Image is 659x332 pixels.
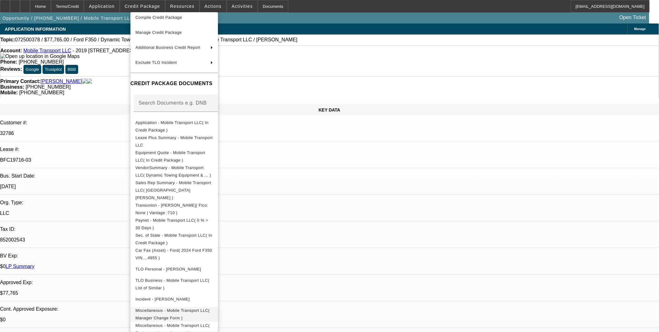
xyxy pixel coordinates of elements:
button: Sales Rep Summary - Mobile Transport LLC( Oliva, Nicholas ) [130,179,218,201]
span: Application - Mobile Transport LLC( In Credit Package ) [135,120,209,132]
span: Miscellaneous - Mobile Transport LLC( Manager Change Form ) [135,308,210,320]
span: Compile Credit Package [135,15,182,20]
button: Sec. of State - Mobile Transport LLC( In Credit Package ) [130,231,218,246]
span: Sec. of State - Mobile Transport LLC( In Credit Package ) [135,233,212,245]
button: Transunion - Nestos, William( Fico: None | Vantage :710 ) [130,201,218,216]
span: Equipment Quote - Mobile Transport LLC( In Credit Package ) [135,150,205,162]
span: Exclude TLO Incident [135,60,177,65]
span: Lease Plus Summary - Mobile Transport LLC [135,135,213,147]
span: TLO Personal - [PERSON_NAME] [135,267,201,271]
button: TLO Personal - Nestos, William [130,262,218,277]
button: Car Fax (Asset) - Ford( 2024 Ford F350 VIN....4955 ) [130,246,218,262]
span: TLO Business - Mobile Transport LLC( List of Similar ) [135,278,209,290]
button: Application - Mobile Transport LLC( In Credit Package ) [130,119,218,134]
span: Additional Business Credit Report [135,45,200,50]
span: Paynet - Mobile Transport LLC( 0 % > 30 Days ) [135,218,208,230]
button: Paynet - Mobile Transport LLC( 0 % > 30 Days ) [130,216,218,231]
span: Manage Credit Package [135,30,182,35]
button: Equipment Quote - Mobile Transport LLC( In Credit Package ) [130,149,218,164]
h4: CREDIT PACKAGE DOCUMENTS [130,80,218,87]
span: Sales Rep Summary - Mobile Transport LLC( [GEOGRAPHIC_DATA][PERSON_NAME] ) [135,180,211,200]
span: Transunion - [PERSON_NAME]( Fico: None | Vantage :710 ) [135,203,208,215]
button: Miscellaneous - Mobile Transport LLC( Manager Change Form ) [130,307,218,322]
span: VendorSummary - Mobile Transport LLC( Dynamic Towing Equipment & ... ) [135,165,211,177]
button: Lease Plus Summary - Mobile Transport LLC [130,134,218,149]
button: TLO Business - Mobile Transport LLC( List of Similar ) [130,277,218,292]
span: Car Fax (Asset) - Ford( 2024 Ford F350 VIN....4955 ) [135,248,212,260]
span: Incident - [PERSON_NAME] [135,297,190,301]
button: VendorSummary - Mobile Transport LLC( Dynamic Towing Equipment & ... ) [130,164,218,179]
button: Incident - Nestos, William [130,292,218,307]
mat-label: Search Documents e.g. DNB [139,100,207,105]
